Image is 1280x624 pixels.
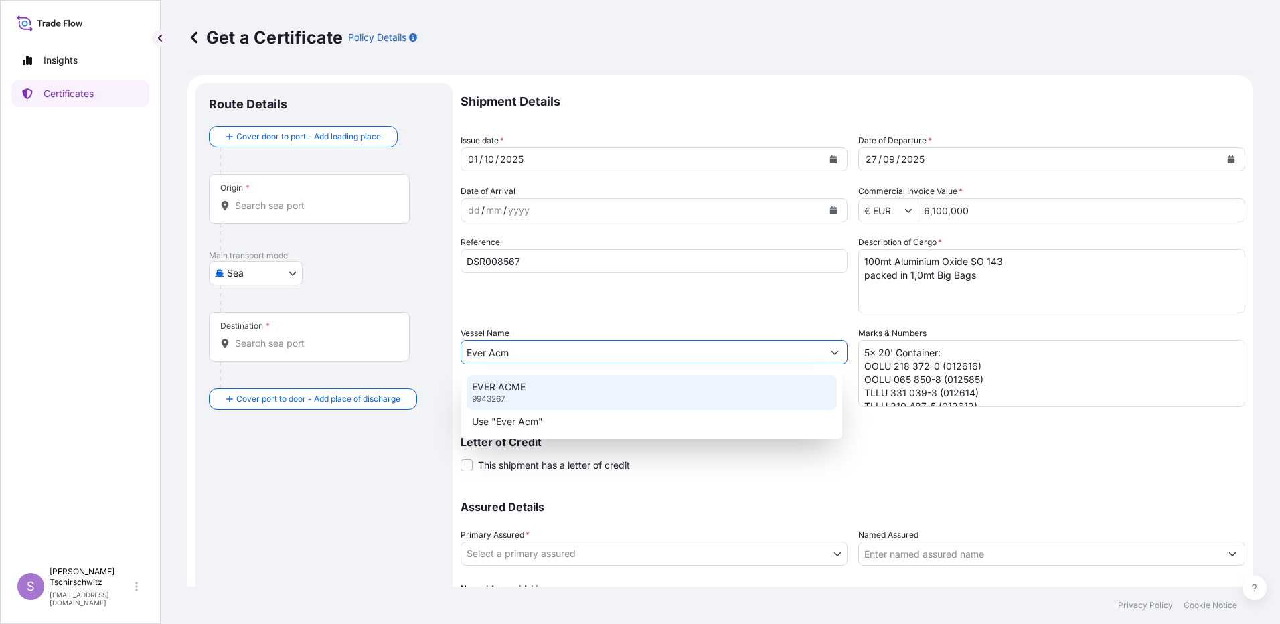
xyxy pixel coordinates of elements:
[461,582,554,595] label: Named Assured Address
[44,87,94,100] p: Certificates
[348,31,406,44] p: Policy Details
[467,547,576,560] span: Select a primary assured
[1220,149,1242,170] button: Calendar
[461,83,1245,121] p: Shipment Details
[467,202,481,218] div: day,
[495,151,499,167] div: /
[481,202,485,218] div: /
[472,415,543,428] p: Use "Ever Acm"
[461,185,515,198] span: Date of Arrival
[235,199,393,212] input: Origin
[461,437,1245,447] p: Letter of Credit
[1118,600,1173,611] p: Privacy Policy
[485,202,503,218] div: month,
[472,380,526,394] p: EVER ACME
[461,134,504,147] span: Issue date
[227,266,244,280] span: Sea
[461,236,500,249] label: Reference
[44,54,78,67] p: Insights
[235,337,393,350] input: Destination
[461,340,823,364] input: Type to search vessel name or IMO
[823,200,844,221] button: Calendar
[823,340,847,364] button: Show suggestions
[858,236,942,249] label: Description of Cargo
[878,151,882,167] div: /
[503,202,507,218] div: /
[918,198,1245,222] input: Enter amount
[479,151,483,167] div: /
[461,249,848,273] input: Enter booking reference
[461,327,509,340] label: Vessel Name
[858,185,963,198] label: Commercial Invoice Value
[50,591,133,607] p: [EMAIL_ADDRESS][DOMAIN_NAME]
[896,151,900,167] div: /
[858,134,932,147] span: Date of Departure
[900,151,926,167] div: year,
[478,459,630,472] span: This shipment has a letter of credit
[472,394,505,404] p: 9943267
[823,149,844,170] button: Calendar
[187,27,343,48] p: Get a Certificate
[507,202,531,218] div: year,
[461,501,1245,512] p: Assured Details
[209,261,303,285] button: Select transport
[27,580,35,593] span: S
[467,151,479,167] div: day,
[50,566,133,588] p: [PERSON_NAME] Tschirschwitz
[499,151,525,167] div: year,
[236,130,381,143] span: Cover door to port - Add loading place
[858,327,927,340] label: Marks & Numbers
[236,392,400,406] span: Cover port to door - Add place of discharge
[220,321,270,331] div: Destination
[882,151,896,167] div: month,
[1220,542,1245,566] button: Show suggestions
[864,151,878,167] div: day,
[461,528,530,542] span: Primary Assured
[904,204,918,217] button: Show suggestions
[483,151,495,167] div: month,
[858,528,918,542] label: Named Assured
[467,375,837,434] div: Suggestions
[220,183,250,193] div: Origin
[859,198,904,222] input: Commercial Invoice Value
[209,96,287,112] p: Route Details
[859,542,1220,566] input: Assured Name
[209,250,439,261] p: Main transport mode
[1184,600,1237,611] p: Cookie Notice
